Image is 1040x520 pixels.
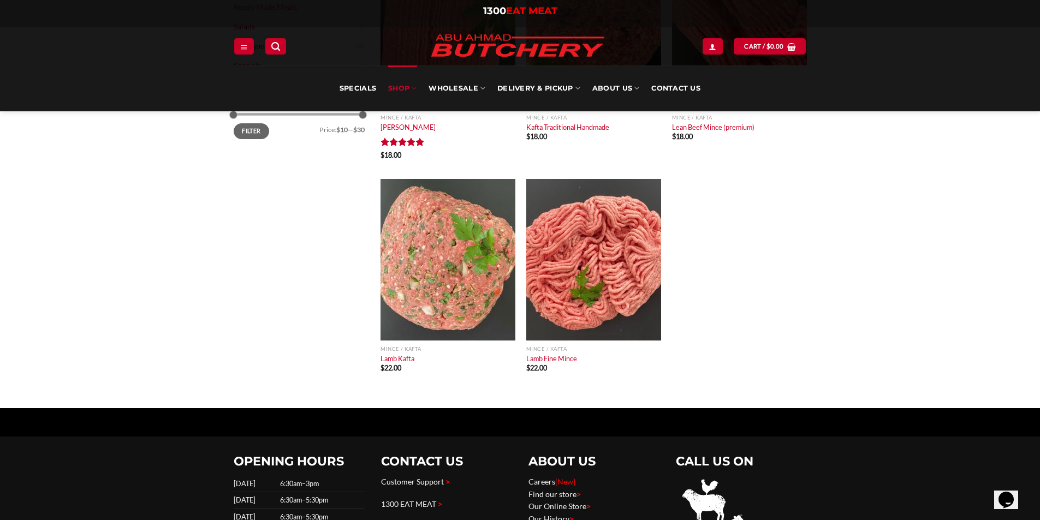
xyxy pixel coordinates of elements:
td: 6:30am–5:30pm [277,492,365,509]
a: 1300 EAT MEAT [381,499,436,509]
span: > [577,489,581,499]
img: Lamb Kafta [381,179,515,340]
a: Login [703,38,722,54]
bdi: 18.00 [381,151,401,159]
bdi: 18.00 [526,132,547,141]
a: Search [265,38,286,54]
a: Lean Beef Mince (premium) [672,123,754,132]
bdi: 22.00 [381,363,401,372]
a: About Us [592,65,639,111]
span: > [445,477,450,486]
button: Filter [234,123,270,139]
bdi: 22.00 [526,363,547,372]
span: 1300 [483,5,506,17]
a: Menu [234,38,254,54]
a: 1300EAT MEAT [483,5,557,17]
h2: OPENING HOURS [234,453,365,469]
div: Rated 5.00 out of 5 [381,138,425,147]
td: [DATE] [234,476,277,492]
span: $ [766,41,770,51]
img: Lamb Fine Mince [526,179,661,340]
td: [DATE] [234,492,277,509]
p: Mince / Kafta [381,346,515,352]
a: Wholesale [429,65,485,111]
span: $ [381,151,384,159]
a: Customer Support [381,477,444,486]
span: Rated out of 5 [381,138,425,151]
p: Mince / Kafta [381,115,515,121]
span: > [438,499,442,509]
a: Lamb Kafta [381,354,414,363]
a: Delivery & Pickup [497,65,580,111]
a: [PERSON_NAME] [381,123,436,132]
p: Mince / Kafta [526,115,661,121]
td: 6:30am–3pm [277,476,365,492]
span: $ [526,363,530,372]
img: Abu Ahmad Butchery [422,27,613,65]
p: Mince / Kafta [526,346,661,352]
h2: CALL US ON [676,453,807,469]
a: Lamb Fine Mince [526,354,577,363]
iframe: chat widget [994,476,1029,509]
h2: ABOUT US [528,453,659,469]
bdi: 0.00 [766,43,784,50]
div: Price: — [234,123,365,133]
a: Kafta Traditional Handmade [526,123,609,132]
span: > [586,501,591,511]
a: Our Online Store> [528,501,591,511]
span: $ [381,363,384,372]
a: Cart / $0.00 [734,38,806,54]
span: $ [672,132,676,141]
span: {New} [555,477,575,486]
a: Specials [340,65,376,111]
h2: CONTACT US [381,453,512,469]
a: SHOP [388,65,417,111]
span: $30 [353,125,365,134]
a: Contact Us [651,65,700,111]
span: $10 [336,125,348,134]
bdi: 18.00 [672,132,693,141]
p: Mince / Kafta [672,115,807,121]
span: Cart / [744,41,783,51]
span: $ [526,132,530,141]
span: EAT MEAT [506,5,557,17]
a: Find our store> [528,489,581,499]
a: Careers{New} [528,477,575,486]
